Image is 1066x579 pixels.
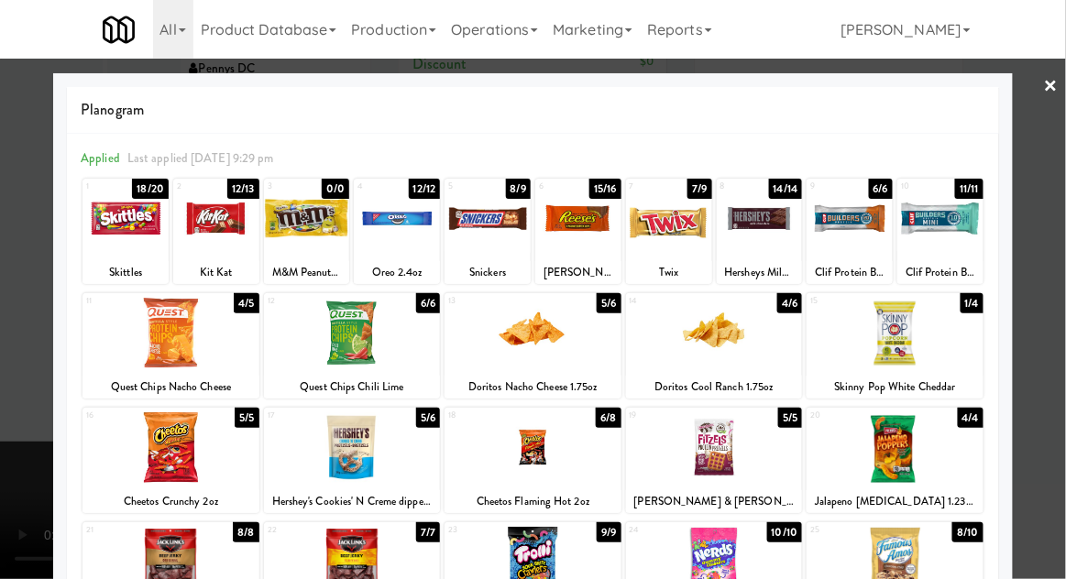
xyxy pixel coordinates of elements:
div: Hersheys Milk Chocolate Bar [720,261,800,284]
div: 17 [268,408,352,423]
div: 5/6 [597,293,621,313]
div: Quest Chips Nacho Cheese [85,376,257,399]
div: 4/6 [777,293,802,313]
div: Twix [629,261,709,284]
div: 11 [86,293,170,309]
div: Twix [626,261,712,284]
div: 8 [720,179,760,194]
div: 96/6Clif Protein Bar - Chocolate Peanut Butter [807,179,893,284]
div: 18/20 [132,179,169,199]
div: 7/7 [416,522,440,542]
div: 14/14 [769,179,803,199]
div: 23 [448,522,533,538]
div: 1011/11Clif Protein Bar - Chocolate Mint [897,179,984,284]
div: Hershey's Cookies' N Creme dipped pretzels [264,490,441,513]
div: 8/9 [506,179,531,199]
div: 144/6Doritos Cool Ranch 1.75oz [626,293,803,399]
div: 7 [630,179,669,194]
div: 2 [177,179,216,194]
div: 6/8 [596,408,621,428]
div: Skittles [82,261,169,284]
div: [PERSON_NAME] Peanut Butter Cups [538,261,619,284]
div: Quest Chips Nacho Cheese [82,376,259,399]
span: Applied [81,149,120,167]
div: 3 [268,179,307,194]
div: 135/6Doritos Nacho Cheese 1.75oz [445,293,621,399]
div: Skinny Pop White Cheddar [809,376,981,399]
div: Jalapeno [MEDICAL_DATA] 1.23oz [807,490,984,513]
a: × [1044,59,1059,115]
div: 6/6 [416,293,440,313]
div: M&M Peanuts 1.74oz [264,261,350,284]
div: 8/8 [233,522,258,542]
div: Clif Protein Bar - Chocolate Mint [897,261,984,284]
div: 195/5[PERSON_NAME] & [PERSON_NAME]'S [PERSON_NAME]: 3oz EVERTHING BAGEL [626,408,803,513]
div: Snickers [445,261,531,284]
div: Doritos Nacho Cheese 1.75oz [445,376,621,399]
div: [PERSON_NAME] Peanut Butter Cups [535,261,621,284]
div: 175/6Hershey's Cookies' N Creme dipped pretzels [264,408,441,513]
div: Skinny Pop White Cheddar [807,376,984,399]
span: Planogram [81,96,985,124]
div: Skittles [85,261,166,284]
div: Clif Protein Bar - Chocolate Peanut Butter [809,261,890,284]
div: 9/9 [597,522,621,542]
div: 118/20Skittles [82,179,169,284]
div: 814/14Hersheys Milk Chocolate Bar [717,179,803,284]
div: 20 [810,408,895,423]
div: 6/6 [869,179,893,199]
div: 21 [86,522,170,538]
div: Hershey's Cookies' N Creme dipped pretzels [267,490,438,513]
div: 14 [630,293,714,309]
div: 6 [539,179,578,194]
div: 8/10 [952,522,983,542]
div: 24 [630,522,714,538]
div: 15/16 [589,179,621,199]
div: 412/12Oreo 2.4oz [354,179,440,284]
div: Cheetos Crunchy 2oz [82,490,259,513]
div: 5/5 [778,408,802,428]
div: 12/12 [409,179,441,199]
div: Quest Chips Chili Lime [267,376,438,399]
div: 25 [810,522,895,538]
div: Clif Protein Bar - Chocolate Peanut Butter [807,261,893,284]
div: 1/4 [961,293,984,313]
div: Kit Kat [176,261,257,284]
div: Oreo 2.4oz [357,261,437,284]
div: 22 [268,522,352,538]
div: Doritos Nacho Cheese 1.75oz [447,376,619,399]
div: 1 [86,179,126,194]
div: 4/5 [234,293,258,313]
div: Doritos Cool Ranch 1.75oz [626,376,803,399]
div: 13 [448,293,533,309]
div: 204/4Jalapeno [MEDICAL_DATA] 1.23oz [807,408,984,513]
div: 5/6 [416,408,440,428]
div: Clif Protein Bar - Chocolate Mint [900,261,981,284]
div: M&M Peanuts 1.74oz [267,261,347,284]
div: 5 [448,179,488,194]
div: Quest Chips Chili Lime [264,376,441,399]
div: 30/0M&M Peanuts 1.74oz [264,179,350,284]
div: 9 [810,179,850,194]
div: Hersheys Milk Chocolate Bar [717,261,803,284]
div: 58/9Snickers [445,179,531,284]
div: 615/16[PERSON_NAME] Peanut Butter Cups [535,179,621,284]
div: Kit Kat [173,261,259,284]
div: 10 [901,179,940,194]
div: 186/8Cheetos Flaming Hot 2oz [445,408,621,513]
div: 11/11 [955,179,984,199]
div: 18 [448,408,533,423]
span: Last applied [DATE] 9:29 pm [127,149,274,167]
div: Cheetos Flaming Hot 2oz [445,490,621,513]
div: 0/0 [322,179,349,199]
div: 151/4Skinny Pop White Cheddar [807,293,984,399]
div: 77/9Twix [626,179,712,284]
div: 212/13Kit Kat [173,179,259,284]
div: Cheetos Crunchy 2oz [85,490,257,513]
div: 10/10 [767,522,803,542]
div: Snickers [447,261,528,284]
div: 5/5 [235,408,258,428]
img: Micromart [103,14,135,46]
div: 4 [357,179,397,194]
div: 7/9 [687,179,711,199]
